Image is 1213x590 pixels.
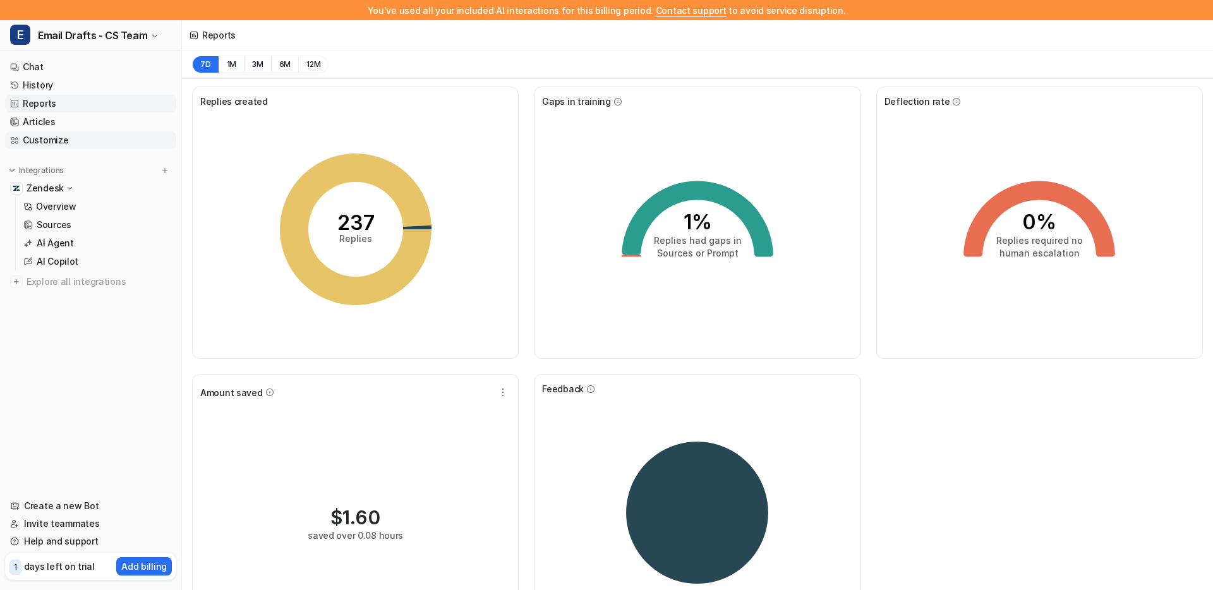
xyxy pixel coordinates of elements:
button: 6M [271,56,299,73]
p: Zendesk [27,182,64,195]
div: saved over 0.08 hours [308,529,403,542]
button: 3M [244,56,271,73]
tspan: Replies [339,233,372,244]
button: 7D [192,56,219,73]
span: Explore all integrations [27,272,171,292]
span: Email Drafts - CS Team [38,27,147,44]
p: Hi there 👋 [25,90,227,111]
div: Send us a message [26,159,211,172]
tspan: Replies required no [996,235,1083,246]
tspan: Sources or Prompt [656,248,738,258]
div: $ [330,506,380,529]
span: Messages [168,426,212,435]
tspan: 237 [337,210,374,235]
a: Explore all integrations [5,273,176,291]
a: AI Agent [18,234,176,252]
span: Deflection rate [884,95,950,108]
a: Help and support [5,533,176,550]
img: Profile image for Patrick [25,20,51,45]
a: AI Copilot [18,253,176,270]
tspan: 1% [683,210,711,234]
a: Overview [18,198,176,215]
a: Create a new Bot [5,497,176,515]
img: explore all integrations [10,275,23,288]
img: menu_add.svg [160,166,169,175]
span: Feedback [542,382,584,395]
span: Gaps in training [542,95,611,108]
a: Customize [5,131,176,149]
button: Integrations [5,164,68,177]
div: Send us a message [13,148,240,183]
p: Overview [36,200,76,213]
a: Articles [5,113,176,131]
span: 1.60 [342,506,380,529]
p: Sources [37,219,71,231]
tspan: 0% [1022,210,1056,234]
p: AI Agent [37,237,74,250]
img: Zendesk [13,184,20,192]
div: Reports [202,28,236,42]
button: Add billing [116,557,172,575]
a: Invite teammates [5,515,176,533]
a: Sources [18,216,176,234]
a: Reports [5,95,176,112]
p: How can we help? [25,111,227,133]
img: Profile image for Amogh [49,20,75,45]
span: E [10,25,30,45]
span: Home [49,426,77,435]
span: Contact support [656,5,727,16]
div: Close [217,20,240,43]
button: 1M [219,56,244,73]
button: Messages [126,394,253,445]
a: Chat [5,58,176,76]
p: Add billing [121,560,167,573]
tspan: human escalation [999,248,1080,258]
button: 12M [298,56,329,73]
span: Replies created [200,95,268,108]
p: days left on trial [24,560,95,573]
a: History [5,76,176,94]
p: AI Copilot [37,255,78,268]
span: Amount saved [200,386,263,399]
p: 1 [14,562,17,573]
img: Profile image for eesel [73,20,99,45]
img: expand menu [8,166,16,175]
tspan: Replies had gaps in [653,235,741,246]
p: Integrations [19,166,64,176]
